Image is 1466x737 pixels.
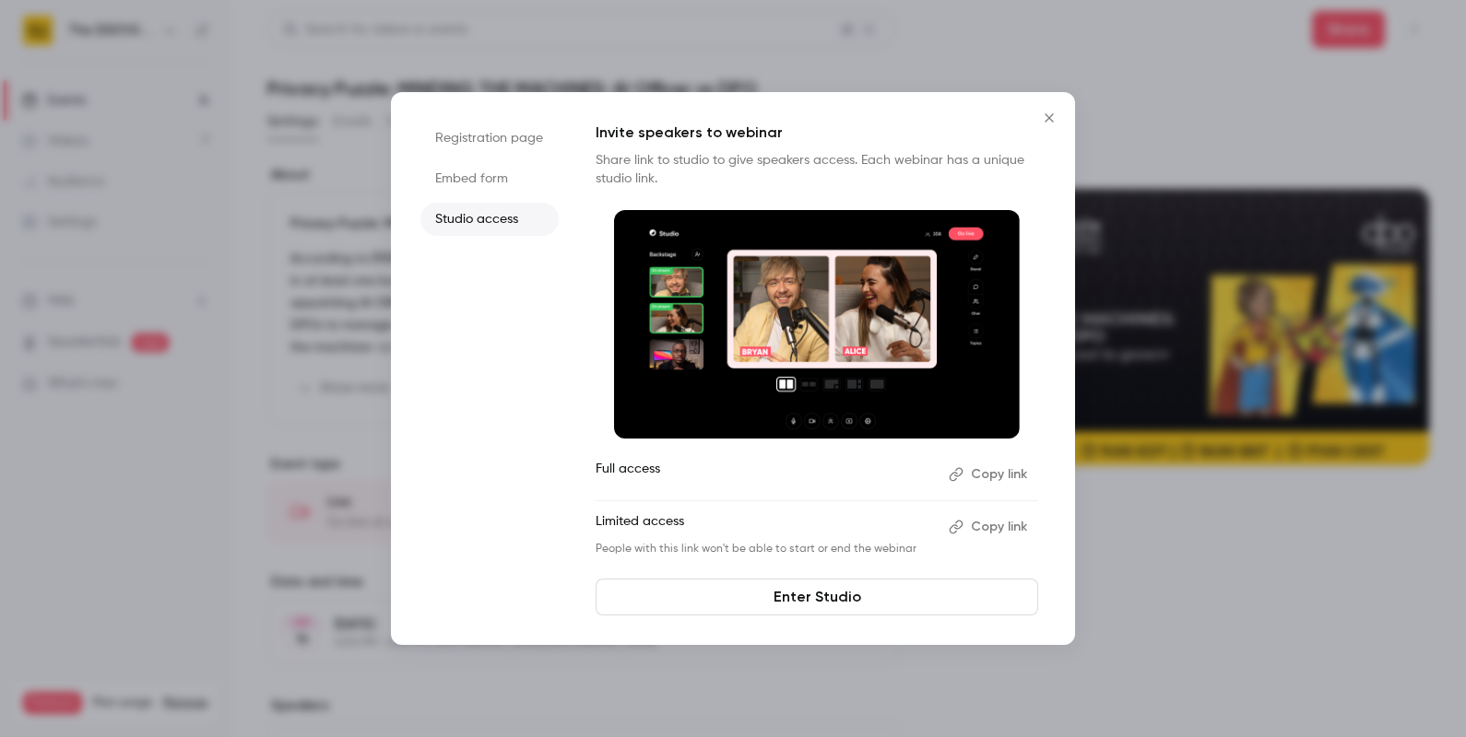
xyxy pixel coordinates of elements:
p: Limited access [596,512,934,542]
li: Embed form [420,162,559,195]
li: Registration page [420,122,559,155]
p: Share link to studio to give speakers access. Each webinar has a unique studio link. [596,151,1038,188]
p: Invite speakers to webinar [596,122,1038,144]
button: Close [1031,99,1068,136]
a: Enter Studio [596,579,1038,615]
p: Full access [596,460,934,489]
button: Copy link [941,512,1038,542]
li: Studio access [420,203,559,236]
p: People with this link won't be able to start or end the webinar [596,542,934,556]
button: Copy link [941,460,1038,489]
img: Invite speakers to webinar [614,210,1020,439]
